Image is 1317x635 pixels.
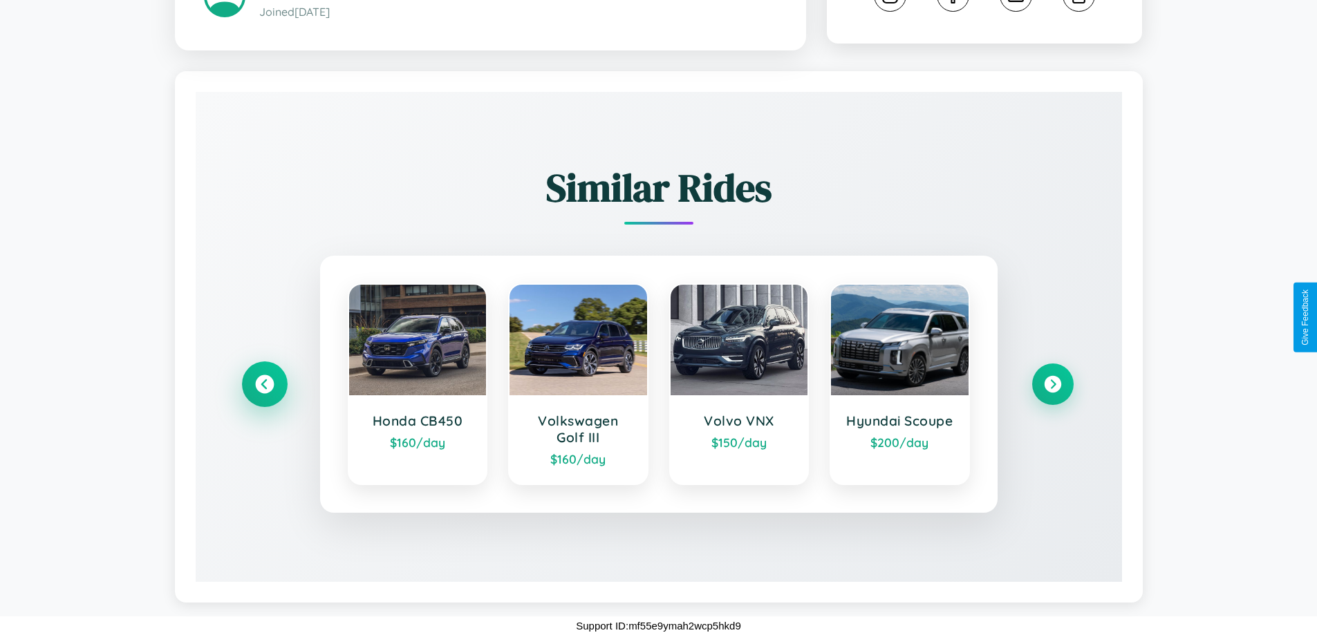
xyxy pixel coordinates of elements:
a: Honda CB450$160/day [348,283,488,485]
a: Volvo VNX$150/day [669,283,810,485]
h3: Volvo VNX [684,413,794,429]
h2: Similar Rides [244,161,1074,214]
div: $ 200 /day [845,435,955,450]
div: Give Feedback [1300,290,1310,345]
div: $ 160 /day [363,435,473,450]
h3: Volkswagen Golf III [523,413,633,446]
h3: Honda CB450 [363,413,473,429]
h3: Hyundai Scoupe [845,413,955,429]
div: $ 150 /day [684,435,794,450]
a: Hyundai Scoupe$200/day [830,283,970,485]
p: Support ID: mf55e9ymah2wcp5hkd9 [576,616,740,635]
div: $ 160 /day [523,451,633,466]
p: Joined [DATE] [259,2,777,22]
a: Volkswagen Golf III$160/day [508,283,648,485]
